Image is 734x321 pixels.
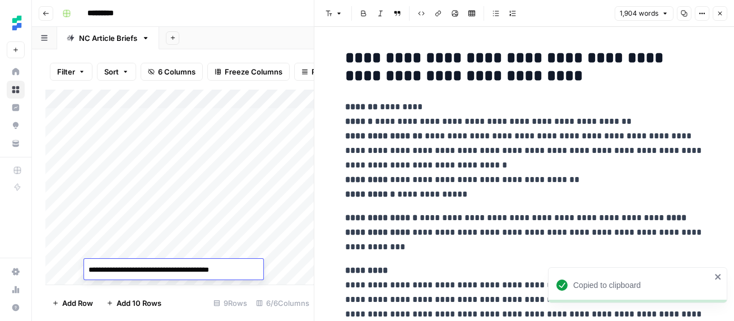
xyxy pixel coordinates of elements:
[7,13,27,33] img: Ten Speed Logo
[207,63,290,81] button: Freeze Columns
[209,294,252,312] div: 9 Rows
[252,294,314,312] div: 6/6 Columns
[7,9,25,37] button: Workspace: Ten Speed
[50,63,92,81] button: Filter
[573,280,711,291] div: Copied to clipboard
[117,297,161,309] span: Add 10 Rows
[158,66,196,77] span: 6 Columns
[714,272,722,281] button: close
[79,32,137,44] div: NC Article Briefs
[104,66,119,77] span: Sort
[62,297,93,309] span: Add Row
[615,6,673,21] button: 1,904 words
[141,63,203,81] button: 6 Columns
[57,66,75,77] span: Filter
[7,299,25,317] button: Help + Support
[225,66,282,77] span: Freeze Columns
[7,134,25,152] a: Your Data
[7,117,25,134] a: Opportunities
[7,81,25,99] a: Browse
[7,281,25,299] a: Usage
[620,8,658,18] span: 1,904 words
[100,294,168,312] button: Add 10 Rows
[7,63,25,81] a: Home
[7,263,25,281] a: Settings
[57,27,159,49] a: NC Article Briefs
[45,294,100,312] button: Add Row
[7,99,25,117] a: Insights
[97,63,136,81] button: Sort
[294,63,359,81] button: Row Height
